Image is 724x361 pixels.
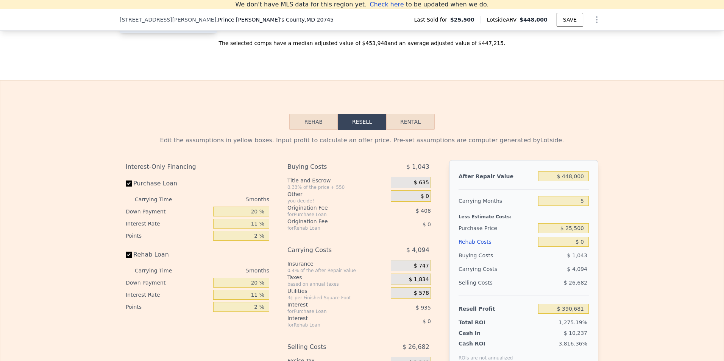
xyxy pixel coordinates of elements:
[126,160,269,174] div: Interest-Only Financing
[564,330,587,336] span: $ 10,237
[126,248,210,261] label: Rehab Loan
[559,341,587,347] span: 3,816.36%
[559,319,587,325] span: 1,275.19%
[287,287,388,295] div: Utilities
[126,177,210,190] label: Purchase Loan
[135,265,184,277] div: Carrying Time
[338,114,386,130] button: Resell
[287,198,388,204] div: you decide!
[287,260,388,268] div: Insurance
[421,193,429,200] span: $ 0
[126,205,210,218] div: Down Payment
[423,318,431,324] span: $ 0
[126,230,210,242] div: Points
[287,340,372,354] div: Selling Costs
[370,1,404,8] span: Check here
[414,16,450,23] span: Last Sold for
[423,221,431,227] span: $ 0
[459,319,506,326] div: Total ROI
[487,16,520,23] span: Lotside ARV
[414,179,429,186] span: $ 635
[459,170,535,183] div: After Repair Value
[287,212,372,218] div: for Purchase Loan
[287,274,388,281] div: Taxes
[287,177,388,184] div: Title and Escrow
[216,16,334,23] span: , Prince [PERSON_NAME]'s County
[567,252,587,258] span: $ 1,043
[409,276,429,283] span: $ 1,834
[287,160,372,174] div: Buying Costs
[287,308,372,314] div: for Purchase Loan
[459,221,535,235] div: Purchase Price
[187,193,269,205] div: 5 months
[414,290,429,297] span: $ 578
[406,243,429,257] span: $ 4,094
[126,277,210,289] div: Down Payment
[459,194,535,208] div: Carrying Months
[459,249,535,262] div: Buying Costs
[287,225,372,231] div: for Rehab Loan
[386,114,435,130] button: Rental
[406,160,429,174] span: $ 1,043
[287,301,372,308] div: Interest
[459,262,506,276] div: Carrying Costs
[126,136,598,145] div: Edit the assumptions in yellow boxes. Input profit to calculate an offer price. Pre-set assumptio...
[416,208,431,214] span: $ 408
[416,305,431,311] span: $ 935
[520,17,548,23] span: $448,000
[287,281,388,287] div: based on annual taxes
[564,280,587,286] span: $ 26,682
[414,263,429,269] span: $ 747
[459,276,535,289] div: Selling Costs
[589,12,604,27] button: Show Options
[287,190,388,198] div: Other
[126,289,210,301] div: Interest Rate
[287,184,388,190] div: 0.33% of the price + 550
[567,266,587,272] span: $ 4,094
[289,114,338,130] button: Rehab
[120,16,216,23] span: [STREET_ADDRESS][PERSON_NAME]
[287,243,372,257] div: Carrying Costs
[187,265,269,277] div: 5 months
[126,180,132,187] input: Purchase Loan
[135,193,184,205] div: Carrying Time
[287,322,372,328] div: for Rehab Loan
[305,17,334,23] span: , MD 20745
[459,208,589,221] div: Less Estimate Costs:
[459,329,506,337] div: Cash In
[459,302,535,316] div: Resell Profit
[126,252,132,258] input: Rehab Loan
[557,13,583,26] button: SAVE
[287,204,372,212] div: Origination Fee
[459,340,513,347] div: Cash ROI
[287,314,372,322] div: Interest
[126,218,210,230] div: Interest Rate
[459,235,535,249] div: Rehab Costs
[287,295,388,301] div: 3¢ per Finished Square Foot
[459,347,513,361] div: ROIs are not annualized
[287,218,372,225] div: Origination Fee
[450,16,474,23] span: $25,500
[120,33,604,47] div: The selected comps have a median adjusted value of $453,948 and an average adjusted value of $447...
[287,268,388,274] div: 0.4% of the After Repair Value
[126,301,210,313] div: Points
[403,340,429,354] span: $ 26,682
